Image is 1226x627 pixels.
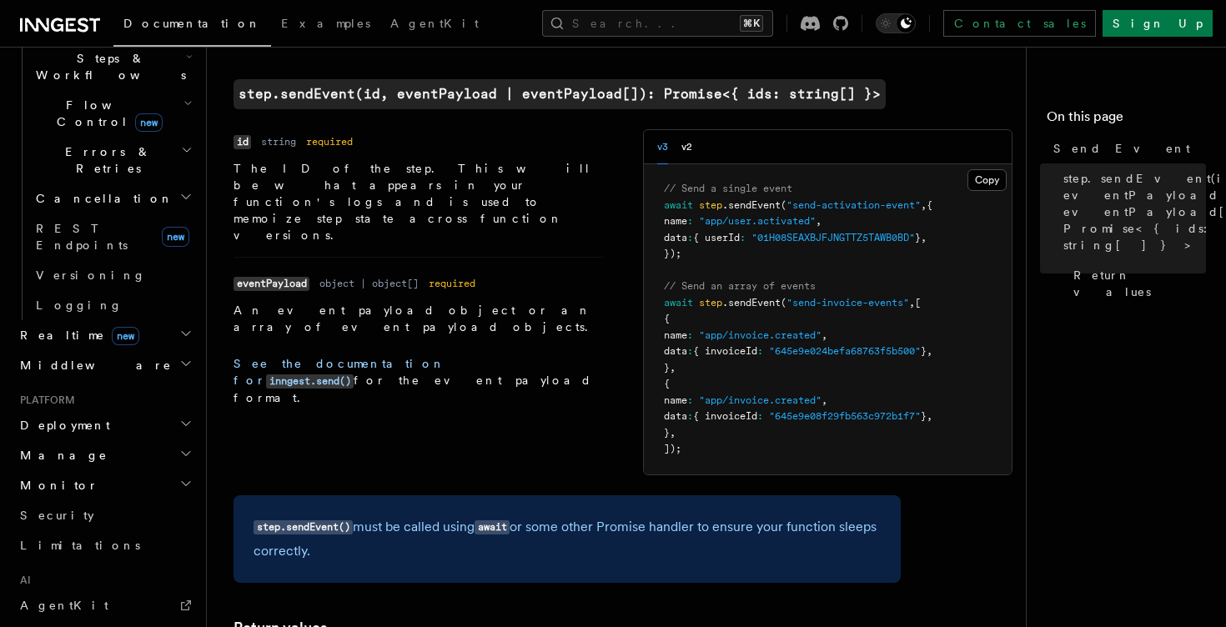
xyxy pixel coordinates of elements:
[390,17,479,30] span: AgentKit
[13,477,98,494] span: Monitor
[1053,140,1190,157] span: Send Event
[29,183,196,213] button: Cancellation
[20,539,140,552] span: Limitations
[254,515,881,563] p: must be called using or some other Promise handler to ensure your function sleeps correctly.
[1057,163,1206,260] a: step.sendEvent(id, eventPayload | eventPayload[]): Promise<{ ids: string[] }>
[681,130,692,164] button: v2
[234,277,309,291] code: eventPayload
[254,520,353,534] code: step.sendEvent()
[921,410,927,422] span: }
[687,232,693,243] span: :
[822,329,827,341] span: ,
[36,222,128,252] span: REST Endpoints
[664,329,687,341] span: name
[234,79,886,109] a: step.sendEvent(id, eventPayload | eventPayload[]): Promise<{ ids: string[] }>
[162,227,189,247] span: new
[915,232,921,243] span: }
[266,374,354,389] code: inngest.send()
[13,470,196,500] button: Monitor
[699,215,816,227] span: "app/user.activated"
[29,190,173,207] span: Cancellation
[769,345,921,357] span: "645e9e024befa68763f5b500"
[13,13,196,320] div: Inngest Functions
[693,410,757,422] span: { invoiceId
[921,232,927,243] span: ,
[13,327,139,344] span: Realtime
[722,297,781,308] span: .sendEvent
[261,135,296,148] dd: string
[664,248,681,259] span: });
[123,17,261,30] span: Documentation
[234,355,603,406] p: for the event payload format.
[271,5,380,45] a: Examples
[687,394,693,406] span: :
[234,302,603,335] p: An event payload object or an array of event payload objects.
[29,43,196,90] button: Steps & Workflows
[664,378,670,389] span: {
[29,50,186,83] span: Steps & Workflows
[876,13,916,33] button: Toggle dark mode
[113,5,271,47] a: Documentation
[1073,267,1206,300] span: Return values
[1067,260,1206,307] a: Return values
[13,500,196,530] a: Security
[664,183,792,194] span: // Send a single event
[687,329,693,341] span: :
[687,410,693,422] span: :
[29,137,196,183] button: Errors & Retries
[13,320,196,350] button: Realtimenew
[29,290,196,320] a: Logging
[915,297,921,308] span: [
[921,199,927,211] span: ,
[306,135,353,148] dd: required
[380,5,489,45] a: AgentKit
[13,530,196,560] a: Limitations
[769,410,921,422] span: "645e9e08f29fb563c972b1f7"
[429,277,475,290] dd: required
[29,97,183,130] span: Flow Control
[664,394,687,406] span: name
[786,297,909,308] span: "send-invoice-events"
[542,10,773,37] button: Search...⌘K
[927,199,932,211] span: {
[20,599,108,612] span: AgentKit
[816,215,822,227] span: ,
[664,215,687,227] span: name
[664,443,681,454] span: ]);
[1103,10,1213,37] a: Sign Up
[699,329,822,341] span: "app/invoice.created"
[664,362,670,374] span: }
[781,297,786,308] span: (
[699,199,722,211] span: step
[909,297,915,308] span: ,
[13,574,31,587] span: AI
[13,447,108,464] span: Manage
[319,277,419,290] dd: object | object[]
[664,280,816,292] span: // Send an array of events
[475,520,510,534] code: await
[786,199,921,211] span: "send-activation-event"
[664,297,693,308] span: await
[13,394,75,407] span: Platform
[693,232,740,243] span: { userId
[693,345,757,357] span: { invoiceId
[757,410,763,422] span: :
[664,199,693,211] span: await
[29,260,196,290] a: Versioning
[13,440,196,470] button: Manage
[29,90,196,137] button: Flow Controlnew
[751,232,915,243] span: "01H08SEAXBJFJNGTTZ5TAWB0BD"
[687,215,693,227] span: :
[664,232,687,243] span: data
[664,313,670,324] span: {
[234,135,251,149] code: id
[1047,133,1206,163] a: Send Event
[967,169,1007,191] button: Copy
[234,160,603,243] p: The ID of the step. This will be what appears in your function's logs and is used to memoize step...
[281,17,370,30] span: Examples
[722,199,781,211] span: .sendEvent
[781,199,786,211] span: (
[13,410,196,440] button: Deployment
[13,590,196,620] a: AgentKit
